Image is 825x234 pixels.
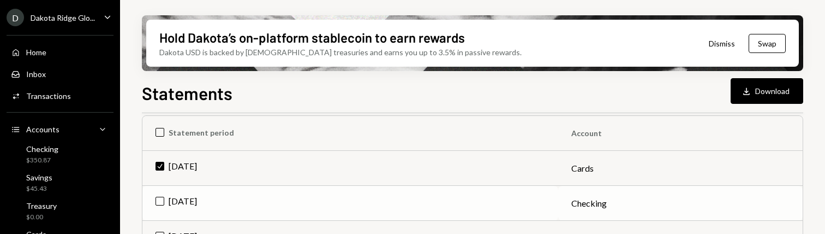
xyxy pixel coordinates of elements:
[7,42,113,62] a: Home
[731,78,803,104] button: Download
[31,13,95,22] div: Dakota Ridge Glo...
[26,48,46,57] div: Home
[26,144,58,154] div: Checking
[7,86,113,106] a: Transactions
[26,201,57,210] div: Treasury
[26,91,71,101] div: Transactions
[7,198,113,224] a: Treasury$0.00
[7,9,24,26] div: D
[558,151,803,186] td: Cards
[695,31,749,56] button: Dismiss
[26,156,58,165] div: $350.87
[558,116,803,151] th: Account
[26,173,52,182] div: Savings
[26,125,59,134] div: Accounts
[7,119,113,139] a: Accounts
[26,213,57,222] div: $0.00
[142,82,232,104] h1: Statements
[159,28,465,46] div: Hold Dakota’s on-platform stablecoin to earn rewards
[26,69,46,79] div: Inbox
[749,34,786,53] button: Swap
[159,46,522,58] div: Dakota USD is backed by [DEMOGRAPHIC_DATA] treasuries and earns you up to 3.5% in passive rewards.
[7,64,113,84] a: Inbox
[7,141,113,167] a: Checking$350.87
[558,186,803,221] td: Checking
[7,169,113,196] a: Savings$45.43
[26,184,52,194] div: $45.43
